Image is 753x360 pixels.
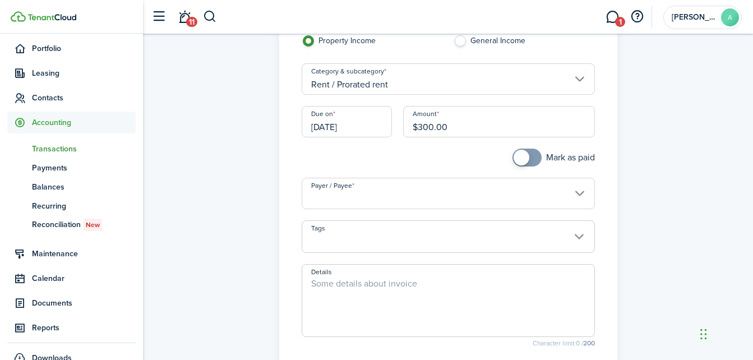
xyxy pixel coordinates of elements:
span: Calendar [32,273,136,284]
button: Search [203,7,217,26]
button: Open sidebar [148,6,169,27]
label: Property Income [302,35,443,52]
a: ReconciliationNew [7,215,136,234]
a: Balances [7,177,136,196]
span: 1 [615,17,625,27]
button: Open resource center [627,7,646,26]
div: Drag [700,317,707,351]
span: Balances [32,181,136,193]
span: Reports [32,322,136,334]
a: Messaging [602,3,623,31]
span: Payments [32,162,136,174]
span: Reconciliation [32,219,136,231]
span: Accounting [32,117,136,128]
span: Portfolio [32,43,136,54]
avatar-text: A [721,8,739,26]
span: New [86,220,100,230]
span: Amanda [672,13,717,21]
a: Payments [7,158,136,177]
span: 11 [186,17,197,27]
a: Reports [7,317,136,339]
span: Recurring [32,200,136,212]
label: General Income [454,35,595,52]
img: TenantCloud [27,14,76,21]
a: Recurring [7,196,136,215]
input: mm/dd/yyyy [302,106,392,137]
a: Notifications [174,3,195,31]
iframe: Chat Widget [697,306,753,360]
small: Character limit: 0 / [302,340,595,347]
span: Documents [32,297,136,309]
span: Contacts [32,92,136,104]
span: Transactions [32,143,136,155]
span: Maintenance [32,248,136,260]
b: 200 [583,338,595,348]
img: TenantCloud [11,11,26,22]
span: Leasing [32,67,136,79]
a: Transactions [7,139,136,158]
